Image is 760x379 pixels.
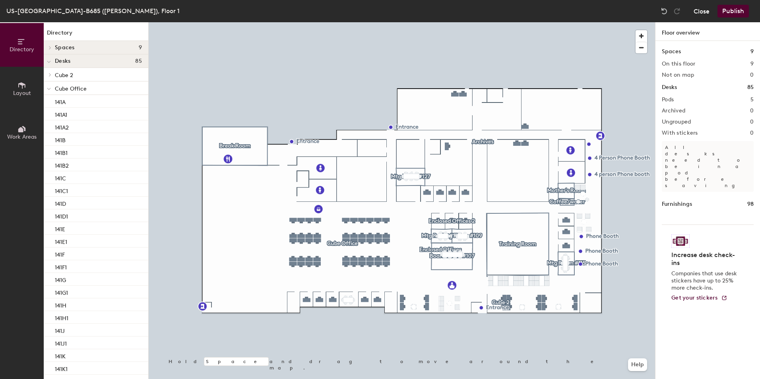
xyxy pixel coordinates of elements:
[55,160,69,169] p: 141B2
[55,186,68,195] p: 141C1
[44,29,148,41] h1: Directory
[55,338,67,347] p: 141J1
[671,251,739,267] h4: Increase desk check-ins
[55,287,68,296] p: 141G1
[55,325,65,335] p: 141J
[628,358,647,371] button: Help
[747,83,754,92] h1: 85
[662,108,685,114] h2: Archived
[747,200,754,209] h1: 98
[655,22,760,41] h1: Floor overview
[662,130,698,136] h2: With stickers
[673,7,681,15] img: Redo
[55,58,70,64] span: Desks
[55,211,68,220] p: 141D1
[13,90,31,97] span: Layout
[55,97,66,106] p: 141A
[55,351,66,360] p: 141K
[10,46,34,53] span: Directory
[750,130,754,136] h2: 0
[55,300,66,309] p: 141H
[55,198,66,207] p: 141D
[6,6,180,16] div: US-[GEOGRAPHIC_DATA]-B685 ([PERSON_NAME]), Floor 1
[662,119,691,125] h2: Ungrouped
[55,249,65,258] p: 141F
[55,135,66,144] p: 141B
[55,224,65,233] p: 141E
[139,44,142,51] span: 9
[694,5,710,17] button: Close
[135,58,142,64] span: 85
[55,72,73,79] span: Cube 2
[662,72,694,78] h2: Not on map
[55,236,67,246] p: 141E1
[55,262,67,271] p: 141F1
[7,133,37,140] span: Work Areas
[750,47,754,56] h1: 9
[750,119,754,125] h2: 0
[671,234,690,248] img: Sticker logo
[55,147,68,157] p: 141B1
[55,109,67,118] p: 141A1
[662,83,677,92] h1: Desks
[662,141,754,192] p: All desks need to be in a pod before saving
[662,200,692,209] h1: Furnishings
[717,5,749,17] button: Publish
[55,44,75,51] span: Spaces
[671,270,739,292] p: Companies that use desk stickers have up to 25% more check-ins.
[662,61,696,67] h2: On this floor
[55,173,66,182] p: 141C
[55,275,66,284] p: 141G
[750,72,754,78] h2: 0
[750,61,754,67] h2: 9
[55,122,69,131] p: 141A2
[750,97,754,103] h2: 5
[55,313,68,322] p: 141H1
[660,7,668,15] img: Undo
[671,295,727,302] a: Get your stickers
[662,97,674,103] h2: Pods
[750,108,754,114] h2: 0
[662,47,681,56] h1: Spaces
[55,85,87,92] span: Cube Office
[671,294,718,301] span: Get your stickers
[55,364,68,373] p: 141K1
